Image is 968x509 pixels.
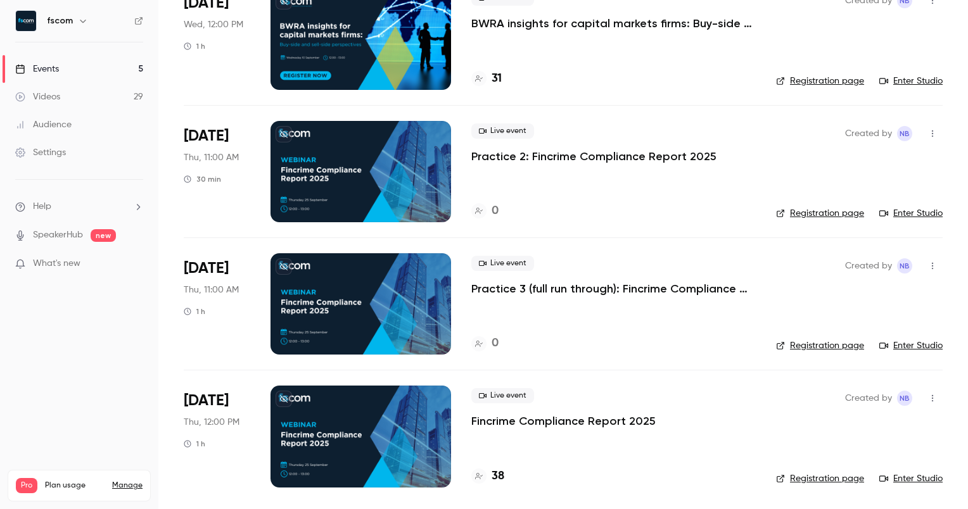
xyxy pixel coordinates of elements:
span: Live event [471,388,534,403]
a: Registration page [776,207,864,220]
h4: 0 [492,335,499,352]
span: Thu, 11:00 AM [184,151,239,164]
div: 1 h [184,41,205,51]
li: help-dropdown-opener [15,200,143,213]
a: Practice 3 (full run through): Fincrime Compliance Report 2025 [471,281,756,296]
a: Enter Studio [879,207,943,220]
span: Created by [845,391,892,406]
span: Wed, 12:00 PM [184,18,243,31]
span: Help [33,200,51,213]
a: Manage [112,481,143,491]
span: Nicola Bassett [897,258,912,273]
div: Audience [15,118,72,131]
h4: 31 [492,70,502,87]
span: Live event [471,256,534,271]
span: Thu, 12:00 PM [184,416,239,429]
span: [DATE] [184,258,229,279]
a: 38 [471,468,504,485]
img: fscom [16,11,36,31]
h4: 38 [492,468,504,485]
div: Sep 11 Thu, 11:00 AM (Europe/London) [184,121,250,222]
span: What's new [33,257,80,270]
span: Thu, 11:00 AM [184,284,239,296]
a: Practice 2: Fincrime Compliance Report 2025 [471,149,716,164]
div: Sep 25 Thu, 12:00 PM (Europe/London) [184,386,250,487]
h6: fscom [47,15,73,27]
span: Pro [16,478,37,493]
div: 30 min [184,174,221,184]
a: Enter Studio [879,75,943,87]
a: Fincrime Compliance Report 2025 [471,413,656,429]
div: 1 h [184,306,205,317]
div: Sep 18 Thu, 11:00 AM (Europe/London) [184,253,250,355]
span: Plan usage [45,481,105,491]
span: [DATE] [184,391,229,411]
span: [DATE] [184,126,229,146]
a: BWRA insights for capital markets firms: Buy-side and sell-side perspectives [471,16,756,31]
div: 1 h [184,439,205,449]
span: NB [900,126,910,141]
span: Nicola Bassett [897,391,912,406]
a: Enter Studio [879,472,943,485]
div: Settings [15,146,66,159]
a: 31 [471,70,502,87]
a: 0 [471,203,499,220]
span: Created by [845,258,892,273]
span: NB [900,258,910,273]
span: Nicola Bassett [897,126,912,141]
a: 0 [471,335,499,352]
h4: 0 [492,203,499,220]
span: NB [900,391,910,406]
a: Registration page [776,339,864,352]
a: Registration page [776,472,864,485]
div: Events [15,63,59,75]
iframe: Noticeable Trigger [128,258,143,270]
a: Enter Studio [879,339,943,352]
a: SpeakerHub [33,229,83,242]
span: Created by [845,126,892,141]
a: Registration page [776,75,864,87]
span: Live event [471,123,534,139]
span: new [91,229,116,242]
div: Videos [15,91,60,103]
